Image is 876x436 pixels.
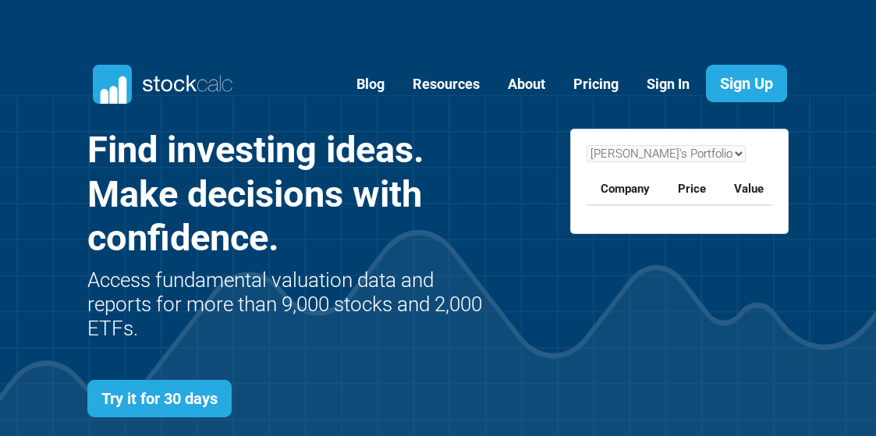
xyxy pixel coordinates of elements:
[587,174,664,205] th: Company
[562,66,630,104] a: Pricing
[496,66,557,104] a: About
[87,128,488,260] h1: Find investing ideas. Make decisions with confidence.
[720,174,778,205] th: Value
[87,380,232,417] a: Try it for 30 days
[345,66,396,104] a: Blog
[706,65,787,102] a: Sign Up
[635,66,701,104] a: Sign In
[87,268,488,342] h2: Access fundamental valuation data and reports for more than 9,000 stocks and 2,000 ETFs.
[664,174,720,205] th: Price
[401,66,491,104] a: Resources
